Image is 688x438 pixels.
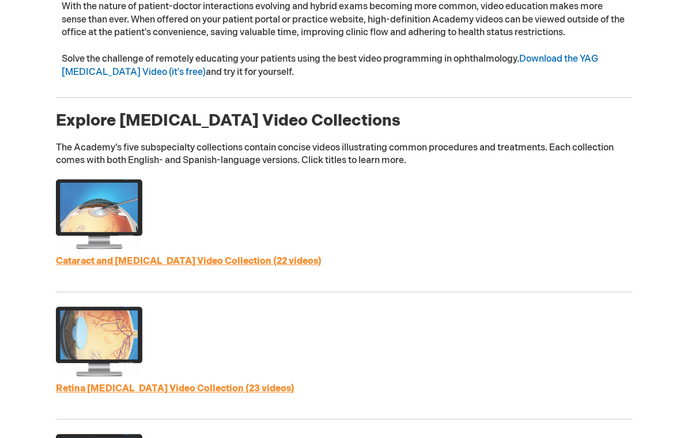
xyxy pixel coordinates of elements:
[62,54,598,78] a: Download the YAG [MEDICAL_DATA] Video (it's free)
[56,180,142,250] img: Cataract and Refractive Surgery Patient Education Video Collection
[62,54,598,78] span: Solve the challenge of remotely educating your patients using the best video programming in ophth...
[56,112,400,131] span: Explore [MEDICAL_DATA] Video Collections
[62,2,625,39] span: With the nature of patient-doctor interactions evolving and hybrid exams becoming more common, vi...
[56,143,614,167] span: The Academy’s five subspecialty collections contain concise videos illustrating common procedures...
[56,256,322,267] a: Cataract and [MEDICAL_DATA] Video Collection (22 videos)
[56,384,294,395] a: Retina [MEDICAL_DATA] Video Collection (23 videos)
[56,307,142,377] img: Retina Patient Education Video Collection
